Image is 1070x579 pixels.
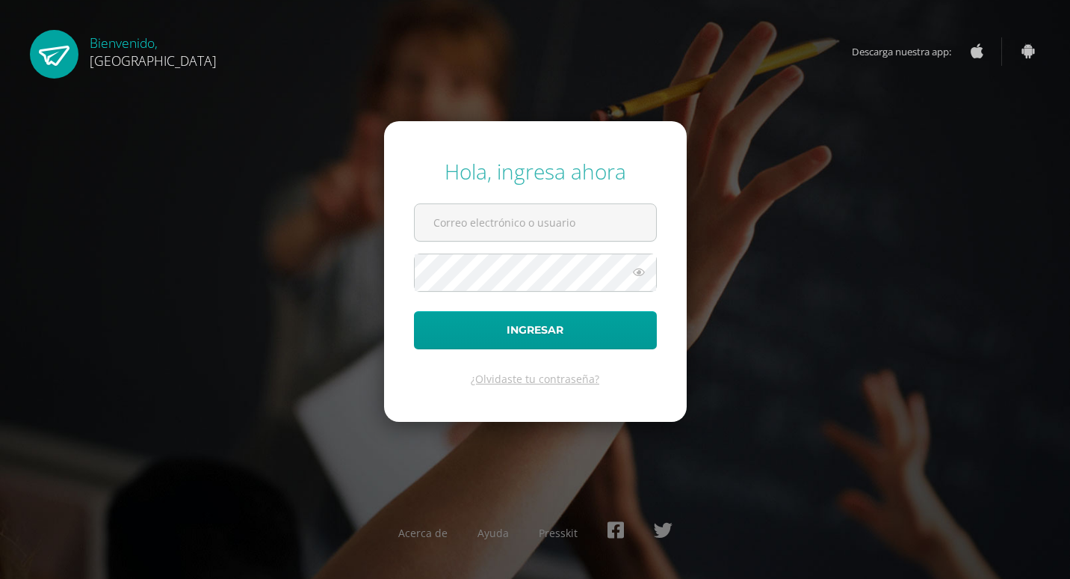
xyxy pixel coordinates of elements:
[415,204,656,241] input: Correo electrónico o usuario
[852,37,966,66] span: Descarga nuestra app:
[539,526,578,540] a: Presskit
[90,30,217,70] div: Bienvenido,
[471,372,599,386] a: ¿Olvidaste tu contraseña?
[398,526,448,540] a: Acerca de
[414,311,657,349] button: Ingresar
[477,526,509,540] a: Ayuda
[414,157,657,186] div: Hola, ingresa ahora
[90,52,217,70] span: [GEOGRAPHIC_DATA]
